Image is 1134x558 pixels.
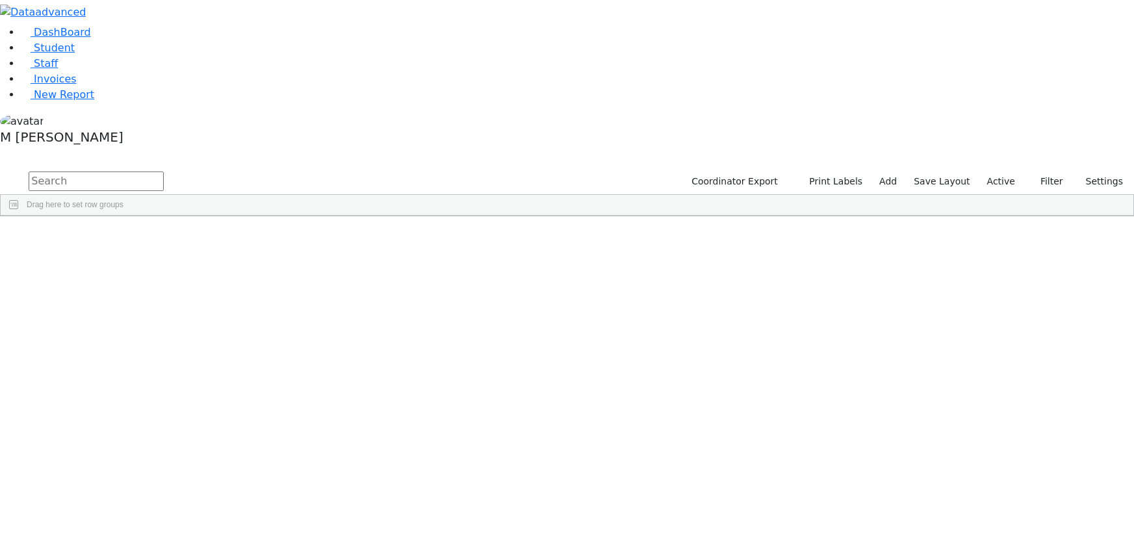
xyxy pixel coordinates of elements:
button: Print Labels [794,171,868,192]
span: DashBoard [34,26,91,38]
span: Staff [34,57,58,70]
button: Save Layout [908,171,975,192]
label: Active [981,171,1021,192]
a: DashBoard [21,26,91,38]
a: Add [873,171,903,192]
a: Invoices [21,73,77,85]
span: Student [34,42,75,54]
a: New Report [21,88,94,101]
input: Search [29,171,164,191]
a: Student [21,42,75,54]
button: Settings [1069,171,1129,192]
span: Invoices [34,73,77,85]
a: Staff [21,57,58,70]
button: Coordinator Export [683,171,784,192]
span: Drag here to set row groups [27,200,123,209]
span: New Report [34,88,94,101]
button: Filter [1024,171,1069,192]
